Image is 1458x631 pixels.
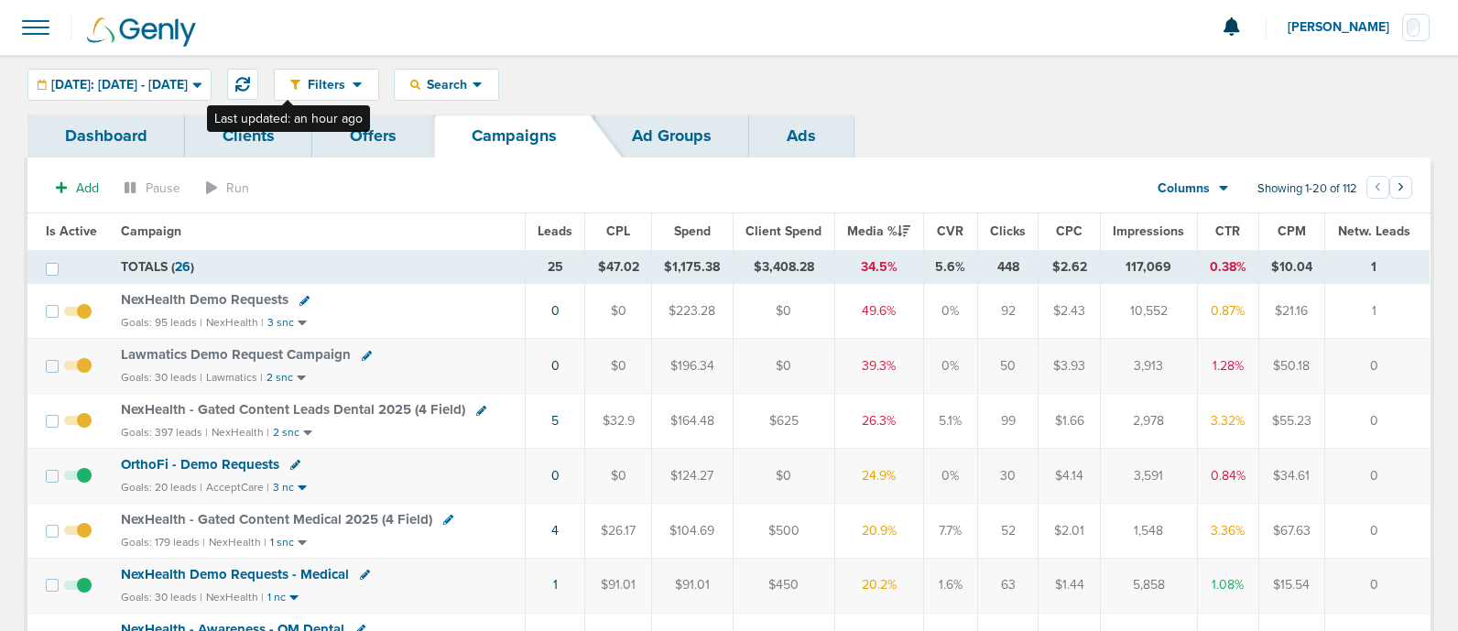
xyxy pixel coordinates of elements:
[834,449,923,504] td: 24.9%
[1288,21,1402,34] span: [PERSON_NAME]
[978,284,1039,339] td: 92
[1056,223,1083,239] span: CPC
[1039,250,1101,284] td: $2.62
[121,566,349,582] span: NexHealth Demo Requests - Medical
[1113,223,1184,239] span: Impressions
[594,114,749,158] a: Ad Groups
[185,114,312,158] a: Clients
[834,503,923,558] td: 20.9%
[1039,284,1101,339] td: $2.43
[270,536,294,549] small: 1 snc
[1324,394,1430,449] td: 0
[652,284,733,339] td: $223.28
[206,591,264,604] small: NexHealth |
[834,394,923,449] td: 26.3%
[551,303,560,319] a: 0
[923,394,978,449] td: 5.1%
[1258,250,1324,284] td: $10.04
[585,503,652,558] td: $26.17
[733,339,834,394] td: $0
[674,223,711,239] span: Spend
[121,291,288,308] span: NexHealth Demo Requests
[110,250,526,284] td: TOTALS ( )
[733,284,834,339] td: $0
[1101,503,1198,558] td: 1,548
[551,413,559,429] a: 5
[1324,339,1430,394] td: 0
[978,339,1039,394] td: 50
[1389,176,1412,199] button: Go to next page
[745,223,821,239] span: Client Spend
[1039,503,1101,558] td: $2.01
[1338,223,1410,239] span: Netw. Leads
[834,284,923,339] td: 49.6%
[990,223,1026,239] span: Clicks
[46,175,109,201] button: Add
[923,503,978,558] td: 7.7%
[1039,558,1101,613] td: $1.44
[1101,339,1198,394] td: 3,913
[1258,284,1324,339] td: $21.16
[1258,394,1324,449] td: $55.23
[978,558,1039,613] td: 63
[978,449,1039,504] td: 30
[585,394,652,449] td: $32.9
[551,468,560,484] a: 0
[1258,558,1324,613] td: $15.54
[847,223,910,239] span: Media %
[121,511,432,528] span: NexHealth - Gated Content Medical 2025 (4 Field)
[733,250,834,284] td: $3,408.28
[267,316,294,330] small: 3 snc
[923,558,978,613] td: 1.6%
[267,591,286,604] small: 1 nc
[1197,339,1258,394] td: 1.28%
[1215,223,1240,239] span: CTR
[1101,284,1198,339] td: 10,552
[1324,250,1430,284] td: 1
[1101,394,1198,449] td: 2,978
[300,77,353,92] span: Filters
[1101,558,1198,613] td: 5,858
[749,114,854,158] a: Ads
[1324,284,1430,339] td: 1
[121,346,351,363] span: Lawmatics Demo Request Campaign
[652,503,733,558] td: $104.69
[1258,503,1324,558] td: $67.63
[733,394,834,449] td: $625
[209,536,267,549] small: NexHealth |
[312,114,434,158] a: Offers
[267,371,293,385] small: 2 snc
[652,339,733,394] td: $196.34
[1101,449,1198,504] td: 3,591
[1158,180,1210,198] span: Columns
[585,250,652,284] td: $47.02
[121,536,205,549] small: Goals: 179 leads |
[923,250,978,284] td: 5.6%
[585,449,652,504] td: $0
[1197,503,1258,558] td: 3.36%
[121,401,465,418] span: NexHealth - Gated Content Leads Dental 2025 (4 Field)
[733,558,834,613] td: $450
[121,426,208,440] small: Goals: 397 leads |
[553,577,558,593] a: 1
[1257,181,1357,197] span: Showing 1-20 of 112
[1258,339,1324,394] td: $50.18
[76,180,99,196] span: Add
[273,481,294,495] small: 3 nc
[1197,250,1258,284] td: 0.38%
[1324,503,1430,558] td: 0
[207,105,370,132] div: Last updated: an hour ago
[420,77,473,92] span: Search
[526,250,585,284] td: 25
[1039,339,1101,394] td: $3.93
[551,523,559,539] a: 4
[46,223,97,239] span: Is Active
[652,394,733,449] td: $164.48
[434,114,594,158] a: Campaigns
[834,250,923,284] td: 34.5%
[923,449,978,504] td: 0%
[51,79,188,92] span: [DATE]: [DATE] - [DATE]
[652,558,733,613] td: $91.01
[585,284,652,339] td: $0
[175,259,190,275] span: 26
